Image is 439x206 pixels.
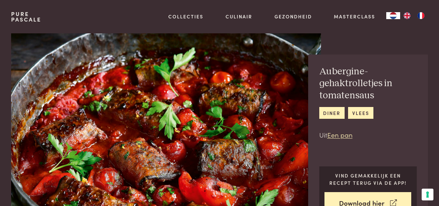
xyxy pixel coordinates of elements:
div: Language [386,12,400,19]
a: diner [319,107,345,118]
a: Culinair [226,13,252,20]
a: EN [400,12,414,19]
a: PurePascale [11,11,41,22]
button: Uw voorkeuren voor toestemming voor trackingtechnologieën [422,189,433,200]
a: Collecties [168,13,203,20]
aside: Language selected: Nederlands [386,12,428,19]
a: Masterclass [334,13,375,20]
a: Een pan [327,130,353,139]
a: FR [414,12,428,19]
a: vlees [348,107,373,118]
a: Gezondheid [275,13,312,20]
ul: Language list [400,12,428,19]
p: Uit [319,130,417,140]
p: Vind gemakkelijk een recept terug via de app! [324,172,411,186]
h2: Aubergine-gehaktrolletjes in tomatensaus [319,66,417,102]
a: NL [386,12,400,19]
